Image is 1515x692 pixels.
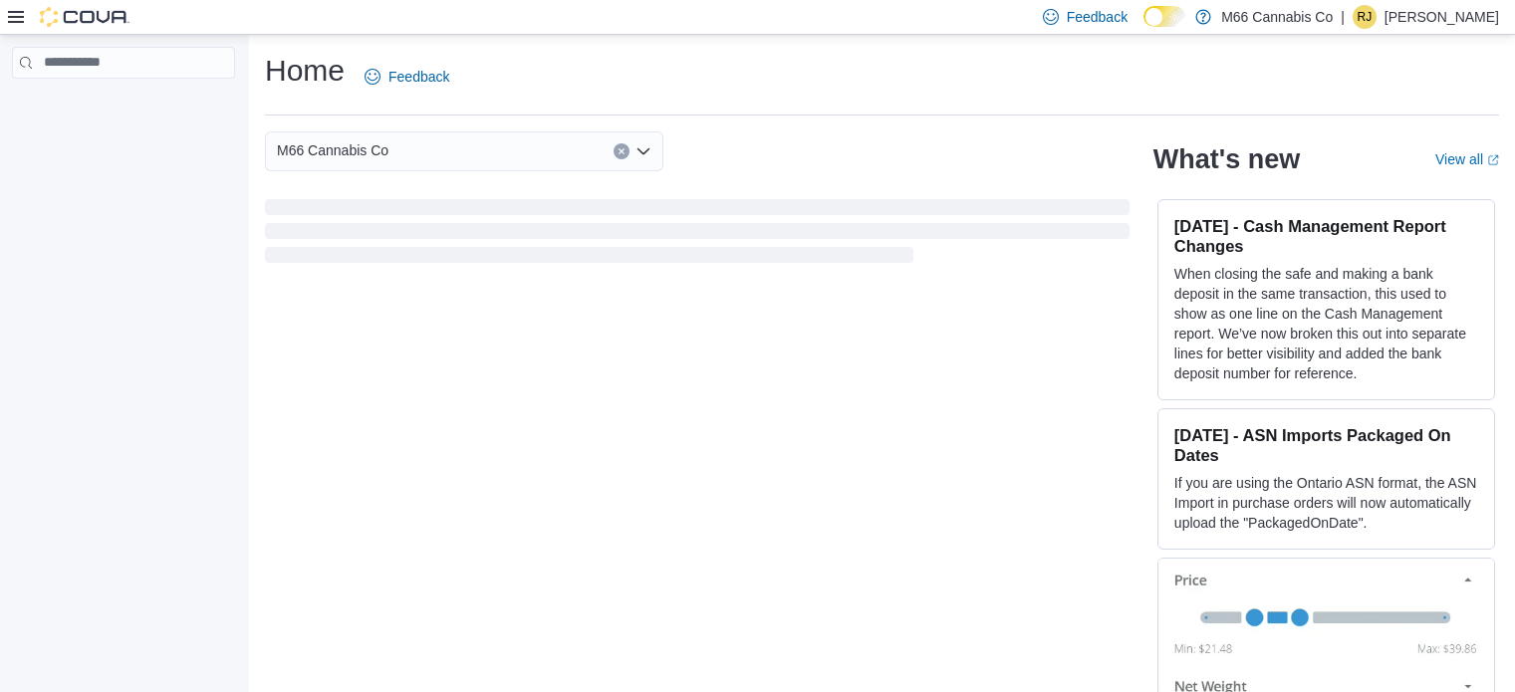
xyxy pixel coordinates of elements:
[277,138,388,162] span: M66 Cannabis Co
[614,143,630,159] button: Clear input
[1153,143,1300,175] h2: What's new
[40,7,129,27] img: Cova
[635,143,651,159] button: Open list of options
[1435,151,1499,167] a: View allExternal link
[1174,425,1478,465] h3: [DATE] - ASN Imports Packaged On Dates
[1487,154,1499,166] svg: External link
[265,203,1130,267] span: Loading
[12,83,235,130] nav: Complex example
[265,51,345,91] h1: Home
[1353,5,1377,29] div: Rebecca Jackson
[1143,6,1185,27] input: Dark Mode
[1221,5,1333,29] p: M66 Cannabis Co
[1174,216,1478,256] h3: [DATE] - Cash Management Report Changes
[1341,5,1345,29] p: |
[1067,7,1128,27] span: Feedback
[1143,27,1144,28] span: Dark Mode
[357,57,457,97] a: Feedback
[388,67,449,87] span: Feedback
[1174,264,1478,383] p: When closing the safe and making a bank deposit in the same transaction, this used to show as one...
[1174,473,1478,533] p: If you are using the Ontario ASN format, the ASN Import in purchase orders will now automatically...
[1358,5,1373,29] span: RJ
[1385,5,1499,29] p: [PERSON_NAME]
